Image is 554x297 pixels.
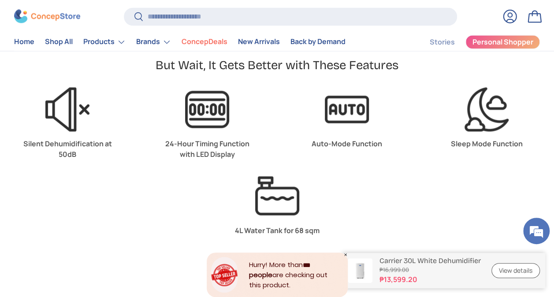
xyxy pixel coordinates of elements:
[379,274,481,285] strong: ₱13,599.20
[14,10,80,23] img: ConcepStore
[238,33,280,51] a: New Arrivals
[165,139,249,159] strong: 24-Hour Timing Function with LED Display
[51,91,122,180] span: We're online!
[45,33,73,51] a: Shop All
[14,33,34,51] a: Home
[491,263,540,278] a: View details
[145,4,166,26] div: Minimize live chat window
[312,139,382,148] strong: Auto-Mode Function
[290,33,346,51] a: Back by Demand
[451,139,523,148] strong: Sleep Mode Function​
[182,33,227,51] a: ConcepDeals
[379,266,481,274] s: ₱16,999.00
[472,39,533,46] span: Personal Shopper
[14,33,346,51] nav: Primary
[465,35,540,49] a: Personal Shopper
[131,33,176,51] summary: Brands
[46,49,148,61] div: Chat with us now
[379,256,481,265] p: Carrier 30L White Dehumidifier
[4,201,168,232] textarea: Type your message and hit 'Enter'
[78,33,131,51] summary: Products
[235,225,320,235] strong: 4L Water Tank for 68 sqm
[430,33,455,51] a: Stories
[23,139,112,159] strong: Silent Dehumidification at 50dB
[343,252,348,257] div: Close
[409,33,540,51] nav: Secondary
[156,57,398,73] h2: But Wait, It Gets Better with These Features
[348,258,372,283] img: carrier-dehumidifier-30-liter-full-view-concepstore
